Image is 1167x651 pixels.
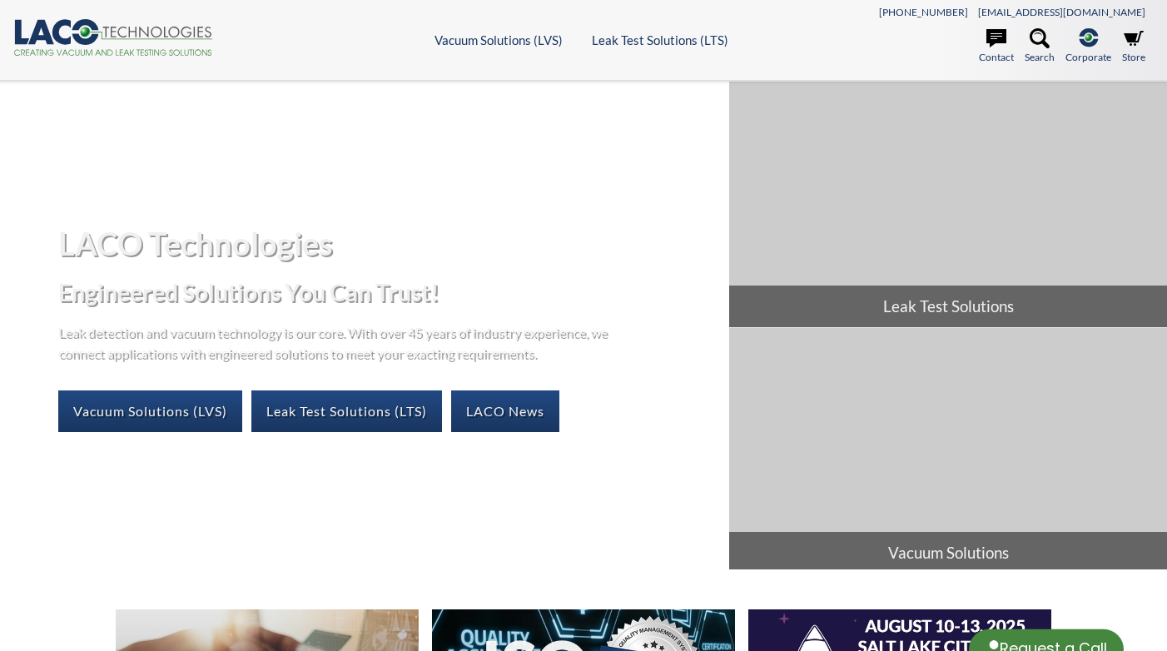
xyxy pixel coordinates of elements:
a: Store [1122,28,1145,65]
a: Contact [979,28,1014,65]
a: Vacuum Solutions [729,328,1167,574]
a: LACO News [451,390,559,432]
h2: Engineered Solutions You Can Trust! [58,277,716,308]
a: Search [1025,28,1055,65]
span: Vacuum Solutions [729,532,1167,574]
span: Leak Test Solutions [729,286,1167,327]
a: Vacuum Solutions (LVS) [435,32,563,47]
a: [PHONE_NUMBER] [879,6,968,18]
a: Vacuum Solutions (LVS) [58,390,242,432]
a: Leak Test Solutions (LTS) [592,32,728,47]
a: Leak Test Solutions [729,82,1167,327]
a: [EMAIL_ADDRESS][DOMAIN_NAME] [978,6,1145,18]
span: Corporate [1065,49,1111,65]
h1: LACO Technologies [58,223,716,264]
p: Leak detection and vacuum technology is our core. With over 45 years of industry experience, we c... [58,321,616,364]
a: Leak Test Solutions (LTS) [251,390,442,432]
